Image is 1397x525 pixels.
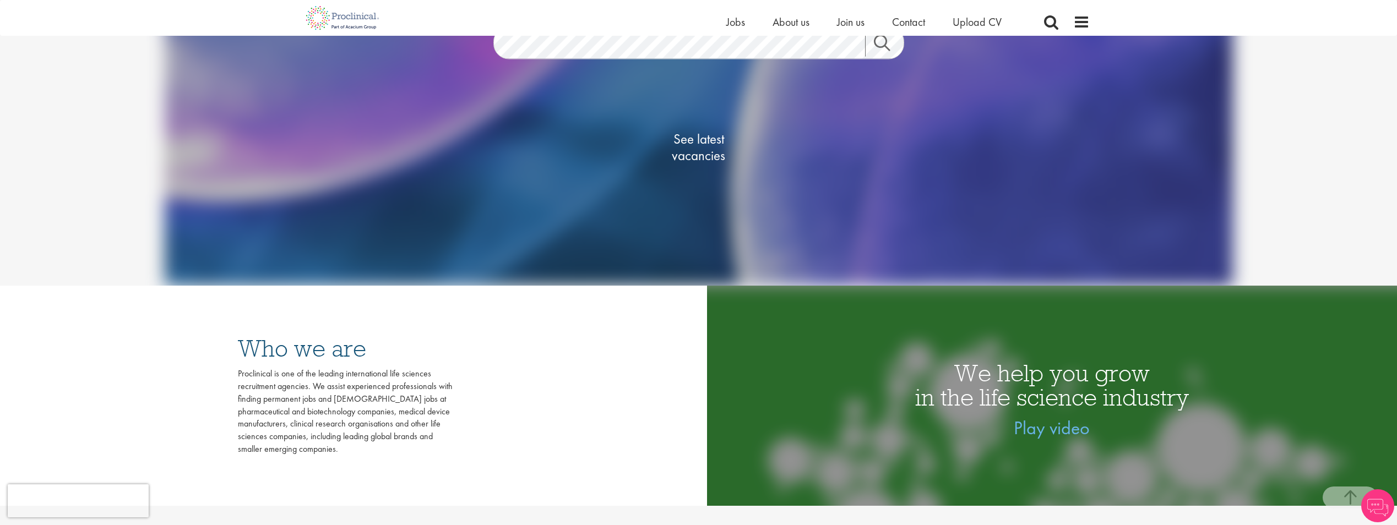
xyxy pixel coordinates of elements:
[8,484,149,517] iframe: reCAPTCHA
[865,34,912,56] a: Job search submit button
[726,15,745,29] a: Jobs
[238,336,453,360] h3: Who we are
[644,130,754,163] span: See latest vacancies
[953,15,1002,29] a: Upload CV
[892,15,925,29] a: Contact
[1361,489,1394,522] img: Chatbot
[837,15,865,29] a: Join us
[238,368,453,456] div: Proclinical is one of the leading international life sciences recruitment agencies. We assist exp...
[1014,416,1090,440] a: Play video
[773,15,809,29] a: About us
[644,86,754,207] a: See latestvacancies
